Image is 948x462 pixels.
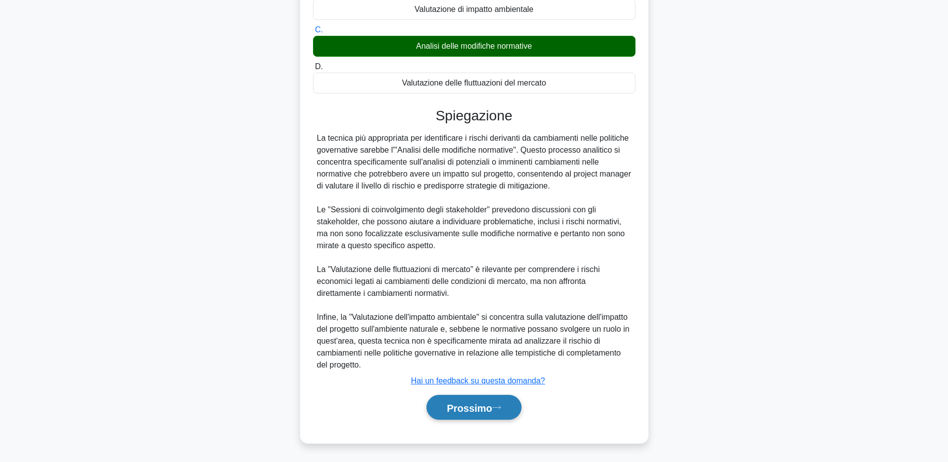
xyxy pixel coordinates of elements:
[402,79,546,87] font: Valutazione delle fluttuazioni del mercato
[411,376,545,385] a: Hai un feedback su questa domanda?
[415,5,533,13] font: Valutazione di impatto ambientale
[315,25,323,34] font: C.
[317,205,625,250] font: Le "Sessioni di coinvolgimento degli stakeholder" prevedono discussioni con gli stakeholder, che ...
[447,402,492,413] font: Prossimo
[416,42,532,50] font: Analisi delle modifiche normative
[317,313,630,369] font: Infine, la "Valutazione dell'impatto ambientale" si concentra sulla valutazione dell'impatto del ...
[317,134,632,190] font: La tecnica più appropriata per identificare i rischi derivanti da cambiamenti nelle politiche gov...
[317,265,600,297] font: La "Valutazione delle fluttuazioni di mercato" è rilevante per comprendere i rischi economici leg...
[426,395,522,420] button: Prossimo
[435,108,512,123] font: Spiegazione
[315,62,323,71] font: D.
